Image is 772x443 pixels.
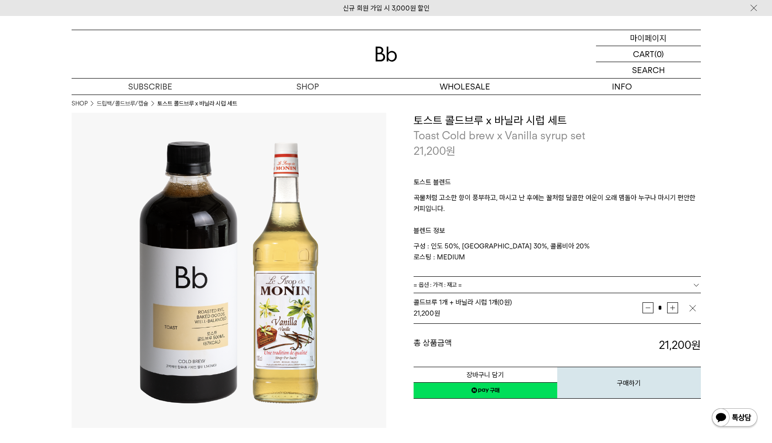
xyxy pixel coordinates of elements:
[654,46,664,62] p: (0)
[414,214,701,241] p: 블렌드 정보
[711,407,758,429] img: 카카오톡 채널 1:1 채팅 버튼
[544,79,701,95] p: INFO
[414,128,701,143] p: Toast Cold brew x Vanilla syrup set
[414,309,434,317] strong: 21,200
[414,177,701,192] p: 토스트 블렌드
[414,308,642,319] div: 원
[229,79,386,95] a: SHOP
[72,113,386,428] img: 토스트 콜드브루 x 바닐라 시럽 세트
[157,99,237,108] li: 토스트 콜드브루 x 바닐라 시럽 세트
[446,144,456,158] span: 원
[386,79,544,95] p: WHOLESALE
[414,277,462,293] span: = 옵션 : 가격 : 재고 =
[596,30,701,46] a: 마이페이지
[667,302,678,313] button: 증가
[414,143,456,159] p: 21,200
[642,302,653,313] button: 감소
[414,338,557,353] dt: 총 상품금액
[659,338,701,352] strong: 21,200
[632,62,665,78] p: SEARCH
[343,4,430,12] a: 신규 회원 가입 시 3,000원 할인
[375,47,397,62] img: 로고
[633,46,654,62] p: CART
[414,241,701,263] p: 구성 : 인도 50%, [GEOGRAPHIC_DATA] 30%, 콜롬비아 20% 로스팅 : MEDIUM
[414,113,701,128] h3: 토스트 콜드브루 x 바닐라 시럽 세트
[414,367,557,383] button: 장바구니 담기
[414,382,557,399] a: 새창
[72,99,88,108] a: SHOP
[557,367,701,399] button: 구매하기
[691,338,701,352] b: 원
[596,46,701,62] a: CART (0)
[72,79,229,95] a: SUBSCRIBE
[630,30,667,46] p: 마이페이지
[414,298,512,306] span: 콜드브루 1개 + 바닐라 시럽 1개 (0원)
[688,304,697,313] img: 삭제
[414,192,701,214] p: 곡물처럼 고소한 향이 풍부하고, 마시고 난 후에는 꿀처럼 달콤한 여운이 오래 맴돌아 누구나 마시기 편안한 커피입니다.
[97,99,148,108] a: 드립백/콜드브루/캡슐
